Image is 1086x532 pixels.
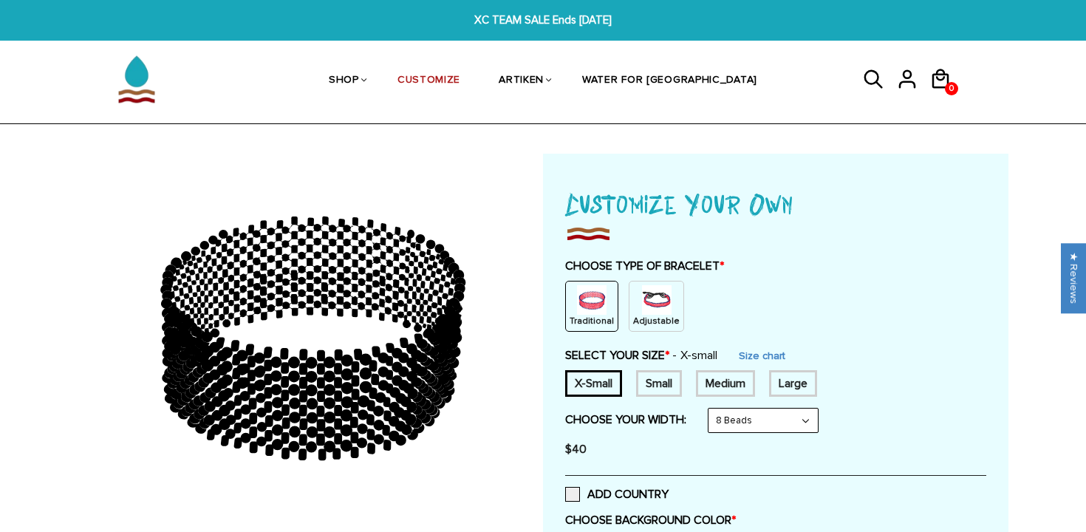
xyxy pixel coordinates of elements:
[672,348,717,363] span: X-small
[499,43,544,119] a: ARTIKEN
[582,43,757,119] a: WATER FOR [GEOGRAPHIC_DATA]
[577,285,607,315] img: non-string.png
[629,281,684,332] div: String
[696,370,755,397] div: 7.5 inches
[565,487,669,502] label: ADD COUNTRY
[946,78,957,100] span: 0
[565,513,986,528] label: CHOOSE BACKGROUND COLOR
[565,412,686,427] label: CHOOSE YOUR WIDTH:
[929,95,963,97] a: 0
[335,12,751,29] span: XC TEAM SALE Ends [DATE]
[570,315,614,327] p: Traditional
[1061,243,1086,313] div: Click to open Judge.me floating reviews tab
[565,442,587,457] span: $40
[565,370,622,397] div: 6 inches
[565,281,618,332] div: Non String
[565,259,986,273] label: CHOOSE TYPE OF BRACELET
[636,370,682,397] div: 7 inches
[565,348,717,363] label: SELECT YOUR SIZE
[642,285,672,315] img: string.PNG
[739,349,785,362] a: Size chart
[769,370,817,397] div: 8 inches
[633,315,680,327] p: Adjustable
[397,43,460,119] a: CUSTOMIZE
[565,223,611,244] img: imgboder_100x.png
[329,43,359,119] a: SHOP
[565,183,986,223] h1: Customize Your Own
